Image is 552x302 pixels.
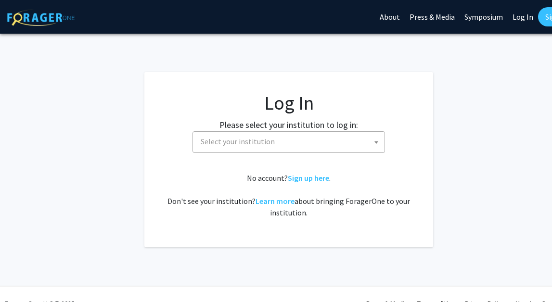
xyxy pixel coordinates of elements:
[164,172,414,218] div: No account? . Don't see your institution? about bringing ForagerOne to your institution.
[511,259,545,295] iframe: Chat
[193,131,385,153] span: Select your institution
[288,173,329,183] a: Sign up here
[197,132,385,151] span: Select your institution
[164,91,414,114] h1: Log In
[256,196,295,206] a: Learn more about bringing ForagerOne to your institution
[219,118,358,131] label: Please select your institution to log in:
[201,137,275,146] span: Select your institution
[7,9,75,26] img: ForagerOne Logo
